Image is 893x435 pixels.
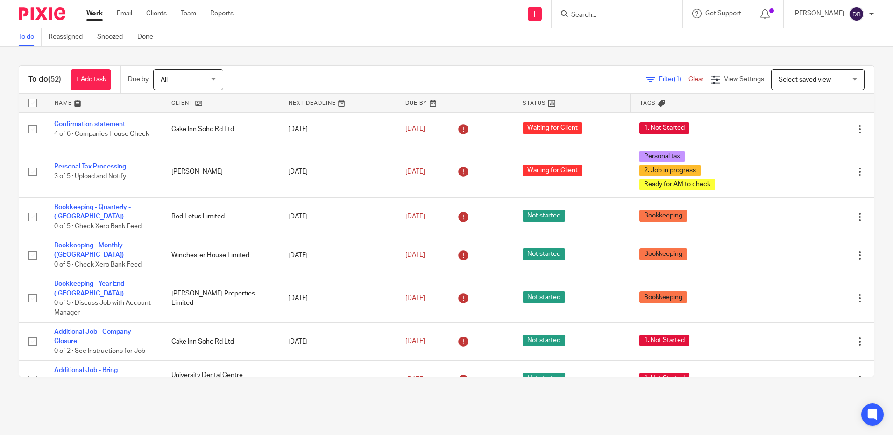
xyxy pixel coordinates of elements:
span: 3 of 5 · Upload and Notify [54,173,126,180]
td: [PERSON_NAME] Properties Limited [162,274,279,323]
input: Search [570,11,654,20]
span: Personal tax [639,151,685,162]
a: Confirmation statement [54,121,125,127]
a: Additional Job - Bring Bookkeeping To Date [54,367,118,383]
span: Select saved view [779,77,831,83]
span: Not started [523,210,565,222]
h1: To do [28,75,61,84]
span: 1. Not Started [639,335,689,346]
span: Not started [523,291,565,303]
span: Not started [523,373,565,385]
img: Pixie [19,7,65,20]
td: [DATE] [279,146,396,197]
p: [PERSON_NAME] [793,9,844,18]
span: (52) [48,76,61,83]
a: Team [181,9,196,18]
span: Waiting for Client [523,165,582,176]
span: 0 of 5 · Check Xero Bank Feed [54,223,142,230]
td: [DATE] [279,274,396,323]
td: Red Lotus Limited [162,197,279,236]
td: [PERSON_NAME] [162,146,279,197]
span: (1) [674,76,681,83]
a: Bookkeeping - Monthly - ([GEOGRAPHIC_DATA]) [54,242,127,258]
td: [DATE] [279,197,396,236]
span: Bookkeeping [639,291,687,303]
img: svg%3E [849,7,864,21]
span: [DATE] [405,126,425,133]
span: Tags [640,100,656,105]
a: Email [117,9,132,18]
a: + Add task [71,69,111,90]
span: Bookkeeping [639,248,687,260]
span: 0 of 5 · Discuss Job with Account Manager [54,300,151,316]
span: [DATE] [405,295,425,302]
span: 2. Job in progress [639,165,701,176]
td: [DATE] [279,112,396,146]
a: Done [137,28,160,46]
span: 0 of 2 · See Instructions for Job [54,348,145,354]
span: Not started [523,335,565,346]
span: 0 of 5 · Check Xero Bank Feed [54,261,142,268]
span: Bookkeeping [639,210,687,222]
a: Clear [688,76,704,83]
a: Work [86,9,103,18]
span: Filter [659,76,688,83]
span: 1. Not Started [639,373,689,385]
p: Due by [128,75,149,84]
span: [DATE] [405,168,425,175]
span: [DATE] [405,338,425,345]
a: To do [19,28,42,46]
td: Cake Inn Soho Rd Ltd [162,112,279,146]
a: Bookkeeping - Quarterly - ([GEOGRAPHIC_DATA]) [54,204,131,220]
a: Clients [146,9,167,18]
span: Get Support [705,10,741,17]
span: 4 of 6 · Companies House Check [54,131,149,137]
a: Snoozed [97,28,130,46]
td: University Dental Centre Partnership [162,361,279,399]
span: All [161,77,168,83]
td: [DATE] [279,361,396,399]
a: Reports [210,9,234,18]
td: Cake Inn Soho Rd Ltd [162,323,279,361]
span: [DATE] [405,213,425,220]
td: [DATE] [279,323,396,361]
span: View Settings [724,76,764,83]
span: 1. Not Started [639,122,689,134]
span: Not started [523,248,565,260]
span: [DATE] [405,377,425,383]
td: Winchester House Limited [162,236,279,274]
td: [DATE] [279,236,396,274]
a: Bookkeeping - Year End - ([GEOGRAPHIC_DATA]) [54,281,128,296]
a: Additional Job - Company Closure [54,329,131,344]
a: Personal Tax Processing [54,163,126,170]
a: Reassigned [49,28,90,46]
span: Ready for AM to check [639,179,715,190]
span: [DATE] [405,252,425,259]
span: Waiting for Client [523,122,582,134]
